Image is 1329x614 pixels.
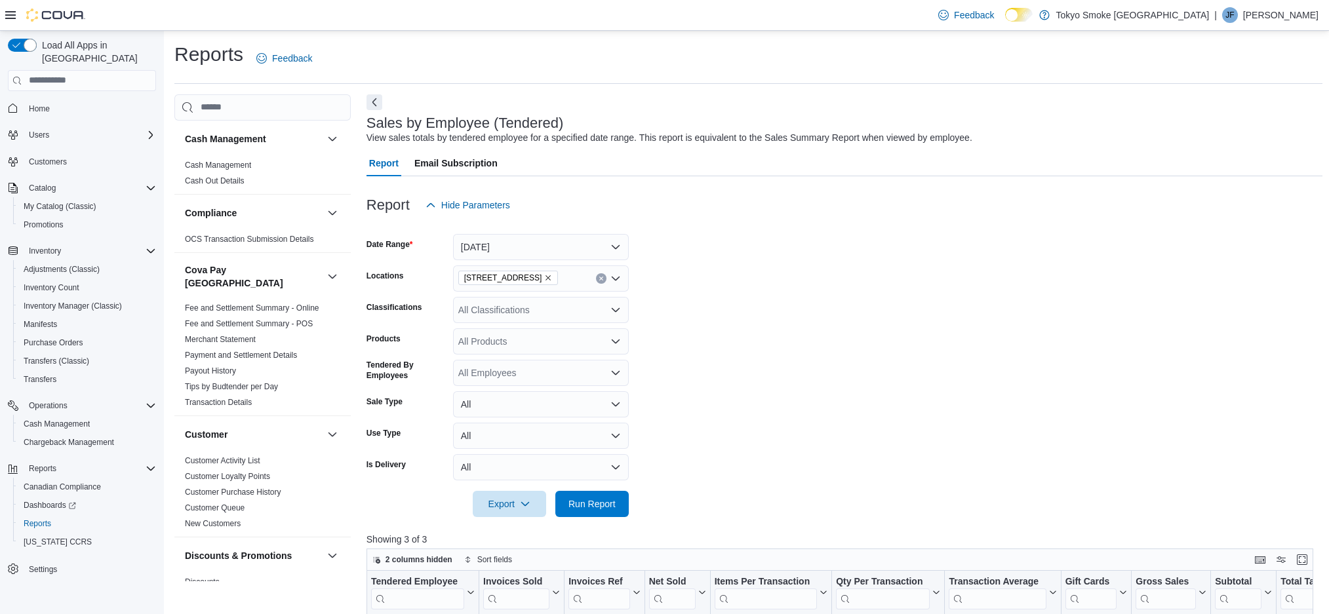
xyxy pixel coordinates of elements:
span: Operations [24,398,156,413]
a: Fee and Settlement Summary - Online [185,303,319,313]
div: Net Sold [648,575,695,588]
button: Sort fields [459,552,517,567]
button: Transfers (Classic) [13,352,161,370]
span: Customer Queue [185,503,245,513]
button: Operations [3,396,161,415]
button: Open list of options [610,336,621,347]
button: Items Per Transaction [714,575,827,609]
a: Inventory Count [18,280,85,296]
span: Catalog [29,183,56,193]
div: Items Per Transaction [714,575,817,588]
button: Compliance [325,205,340,221]
span: Washington CCRS [18,534,156,550]
span: Manifests [18,317,156,332]
div: Invoices Sold [483,575,549,588]
button: Catalog [3,179,161,197]
span: Customer Activity List [185,455,260,466]
label: Tendered By Employees [367,360,448,381]
h3: Discounts & Promotions [185,549,292,562]
span: Customers [24,153,156,170]
p: [PERSON_NAME] [1243,7,1319,23]
span: Payment and Settlement Details [185,350,297,360]
button: Invoices Ref [568,575,640,609]
a: Cash Out Details [185,176,245,185]
div: Invoices Ref [568,575,629,609]
div: Invoices Ref [568,575,629,588]
button: Invoices Sold [483,575,560,609]
div: Transaction Average [949,575,1046,588]
h3: Cash Management [185,132,266,145]
button: Cash Management [325,131,340,147]
a: Cash Management [185,161,251,170]
span: Cash Management [185,160,251,170]
a: Chargeback Management [18,434,119,450]
button: Discounts & Promotions [325,548,340,564]
span: Chargeback Management [18,434,156,450]
a: My Catalog (Classic) [18,199,102,214]
span: Discounts [185,577,220,587]
span: Inventory Manager (Classic) [24,301,122,311]
span: Transfers [18,372,156,387]
h3: Compliance [185,206,237,220]
p: Tokyo Smoke [GEOGRAPHIC_DATA] [1056,7,1210,23]
button: Promotions [13,216,161,234]
button: Open list of options [610,305,621,315]
button: Home [3,99,161,118]
a: Feedback [933,2,999,28]
button: Reports [3,459,161,478]
span: Chargeback Management [24,437,114,448]
h1: Reports [174,41,243,67]
div: Subtotal [1215,575,1261,588]
span: Load All Apps in [GEOGRAPHIC_DATA] [37,39,156,65]
button: Users [3,126,161,144]
span: Transfers [24,374,56,385]
a: [US_STATE] CCRS [18,534,97,550]
span: Export [481,491,538,517]
button: Cash Management [13,415,161,433]
span: Promotions [18,217,156,233]
h3: Sales by Employee (Tendered) [367,115,564,131]
span: [US_STATE] CCRS [24,537,92,547]
div: View sales totals by tendered employee for a specified date range. This report is equivalent to t... [367,131,972,145]
button: [DATE] [453,234,629,260]
div: Gift Card Sales [1065,575,1117,609]
a: Customer Loyalty Points [185,472,270,481]
span: Purchase Orders [18,335,156,351]
a: Purchase Orders [18,335,89,351]
span: Sort fields [477,554,512,565]
button: Open list of options [610,368,621,378]
span: Canadian Compliance [24,482,101,492]
button: 2 columns hidden [367,552,458,567]
span: Inventory [24,243,156,259]
a: New Customers [185,519,241,528]
button: Gross Sales [1136,575,1206,609]
button: Open list of options [610,273,621,284]
div: Compliance [174,231,351,252]
button: Customer [325,427,340,442]
a: Canadian Compliance [18,479,106,495]
label: Products [367,334,401,344]
div: Transaction Average [949,575,1046,609]
button: Cash Management [185,132,322,145]
button: Inventory Count [13,278,161,297]
button: Compliance [185,206,322,220]
button: Manifests [13,315,161,334]
span: Reports [29,463,56,474]
a: Adjustments (Classic) [18,261,105,277]
div: Gross Sales [1136,575,1196,609]
span: Customer Loyalty Points [185,471,270,482]
a: Reports [18,516,56,531]
a: Transfers [18,372,62,387]
label: Use Type [367,428,401,438]
span: Customer Purchase History [185,487,281,497]
span: Inventory Count [18,280,156,296]
a: Inventory Manager (Classic) [18,298,127,314]
span: Payout History [185,366,236,376]
a: Discounts [185,577,220,586]
nav: Complex example [8,94,156,613]
span: Transfers (Classic) [18,353,156,369]
button: All [453,423,629,449]
button: Transfers [13,370,161,389]
div: Gift Cards [1065,575,1117,588]
a: Payout History [185,366,236,375]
